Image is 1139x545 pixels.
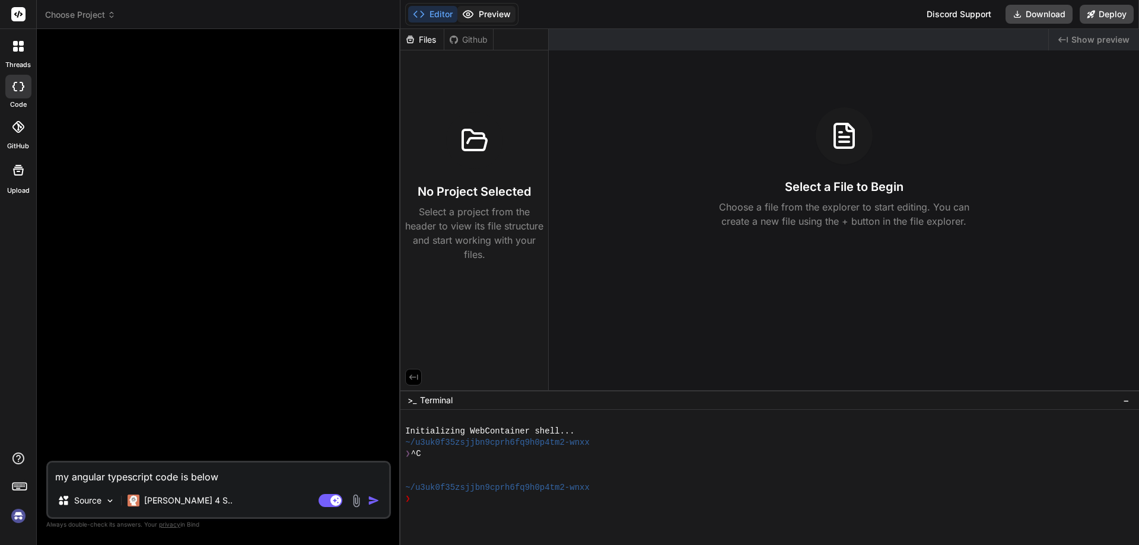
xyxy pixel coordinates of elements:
textarea: my angular typescript code is below [48,463,389,484]
span: >_ [408,394,416,406]
span: − [1123,394,1130,406]
img: icon [368,495,380,506]
button: Deploy [1080,5,1134,24]
span: Show preview [1071,34,1130,46]
span: ❯ [405,493,411,505]
button: Preview [457,6,516,23]
p: Always double-check its answers. Your in Bind [46,519,391,530]
img: Claude 4 Sonnet [128,495,139,506]
img: attachment [349,494,363,508]
label: code [10,100,27,110]
p: Source [74,495,101,506]
span: Initializing WebContainer shell... [405,426,575,437]
button: Download [1006,5,1073,24]
div: Discord Support [920,5,998,24]
label: Upload [7,186,30,196]
span: Terminal [420,394,453,406]
img: Pick Models [105,496,115,506]
div: Files [400,34,444,46]
span: ^C [411,448,421,460]
p: [PERSON_NAME] 4 S.. [144,495,233,506]
span: ~/u3uk0f35zsjjbn9cprh6fq9h0p4tm2-wnxx [405,482,590,493]
div: Github [444,34,493,46]
h3: No Project Selected [418,183,531,200]
img: signin [8,506,28,526]
span: ~/u3uk0f35zsjjbn9cprh6fq9h0p4tm2-wnxx [405,437,590,448]
span: Choose Project [45,9,116,21]
button: Editor [408,6,457,23]
label: threads [5,60,31,70]
span: ❯ [405,448,411,460]
span: privacy [159,521,180,528]
button: − [1121,391,1132,410]
p: Choose a file from the explorer to start editing. You can create a new file using the + button in... [711,200,977,228]
label: GitHub [7,141,29,151]
p: Select a project from the header to view its file structure and start working with your files. [405,205,543,262]
h3: Select a File to Begin [785,179,903,195]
